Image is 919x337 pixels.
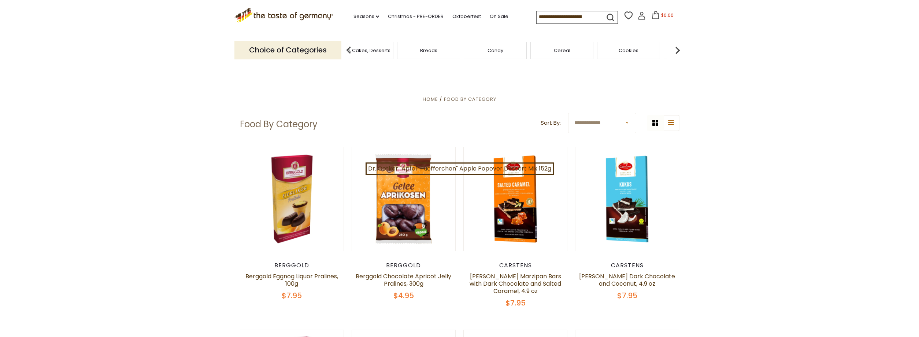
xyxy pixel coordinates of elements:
[420,48,437,53] a: Breads
[234,41,341,59] p: Choice of Categories
[452,12,481,21] a: Oktoberfest
[444,96,496,103] a: Food By Category
[245,272,338,288] a: Berggold Eggnog Liquor Pralines, 100g
[356,272,451,288] a: Berggold Chocolate Apricot Jelly Pralines, 300g
[554,48,570,53] a: Cereal
[334,48,390,53] a: Baking, Cakes, Desserts
[240,262,344,269] div: Berggold
[575,262,679,269] div: Carstens
[661,12,674,18] span: $0.00
[579,272,675,288] a: [PERSON_NAME] Dark Chocolate and Coconut, 4.9 oz
[423,96,438,103] a: Home
[463,262,568,269] div: Carstens
[282,290,302,301] span: $7.95
[490,12,508,21] a: On Sale
[541,118,561,128] label: Sort By:
[393,290,414,301] span: $4.95
[240,119,318,130] h1: Food By Category
[388,12,444,21] a: Christmas - PRE-ORDER
[240,147,344,251] img: Berggold Eggnog Liquor Pralines, 100g
[488,48,503,53] a: Candy
[352,147,456,251] img: Berggold Chocolate Apricot Jelly Pralines, 300g
[352,262,456,269] div: Berggold
[353,12,379,21] a: Seasons
[647,11,678,22] button: $0.00
[366,162,554,175] a: Dr. Oetker "Apfel-Puefferchen" Apple Popover Dessert Mix 152g
[341,43,356,58] img: previous arrow
[470,272,561,295] a: [PERSON_NAME] Marzipan Bars with Dark Chocolate and Salted Caramel, 4.9 oz
[670,43,685,58] img: next arrow
[619,48,638,53] a: Cookies
[505,298,526,308] span: $7.95
[464,147,567,251] img: Carstens Luebecker Marzipan Bars with Dark Chocolate and Salted Caramel, 4.9 oz
[575,147,679,251] img: Carstens Luebecker Dark Chocolate and Coconut, 4.9 oz
[617,290,637,301] span: $7.95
